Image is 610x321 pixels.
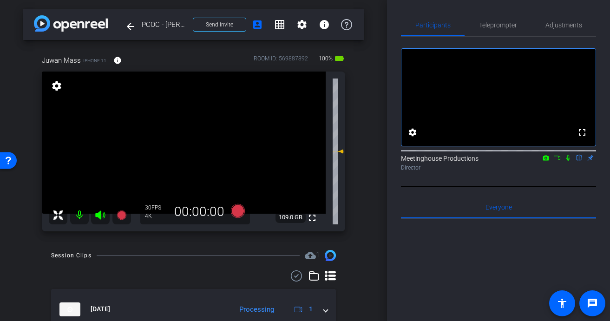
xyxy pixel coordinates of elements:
span: PCOC - [PERSON_NAME] [142,15,187,34]
div: 30 [145,204,168,211]
span: Destinations for your clips [305,250,320,261]
span: Participants [415,22,451,28]
span: 100% [317,51,334,66]
span: Everyone [485,204,512,210]
span: FPS [151,204,161,211]
span: iPhone 11 [83,57,106,64]
mat-icon: grid_on [274,19,285,30]
mat-icon: battery_std [334,53,345,64]
div: 00:00:00 [168,204,230,220]
img: thumb-nail [59,302,80,316]
mat-icon: info [113,56,122,65]
mat-icon: account_box [252,19,263,30]
mat-icon: settings [50,80,63,92]
img: Session clips [325,250,336,261]
button: Send invite [193,18,246,32]
span: 1 [316,251,320,259]
mat-icon: arrow_back [125,21,136,32]
mat-icon: flip [574,153,585,162]
mat-icon: settings [407,127,418,138]
span: Adjustments [545,22,582,28]
span: Send invite [206,21,233,28]
mat-icon: accessibility [557,298,568,309]
mat-icon: cloud_upload [305,250,316,261]
div: 4K [145,212,168,220]
mat-icon: info [319,19,330,30]
span: 1 [309,304,313,314]
mat-icon: message [587,298,598,309]
span: 109.0 GB [275,212,306,223]
mat-icon: fullscreen [307,212,318,223]
mat-icon: fullscreen [577,127,588,138]
span: [DATE] [91,304,110,314]
img: app-logo [34,15,108,32]
span: Teleprompter [479,22,517,28]
div: Director [401,164,596,172]
div: ROOM ID: 569887892 [254,54,308,68]
div: Meetinghouse Productions [401,154,596,172]
mat-icon: settings [296,19,308,30]
div: Session Clips [51,251,92,260]
span: Juwan Mass [42,55,81,66]
mat-icon: 0 dB [333,146,344,157]
div: Processing [235,304,279,315]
